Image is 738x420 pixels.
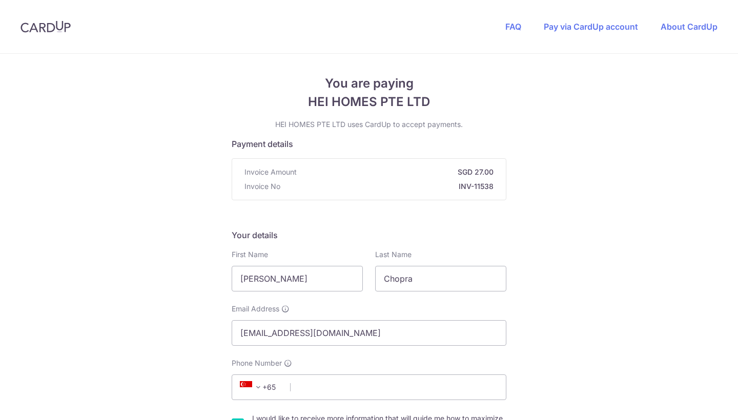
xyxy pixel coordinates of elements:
input: Email address [232,320,506,346]
span: Invoice Amount [244,167,297,177]
span: Invoice No [244,181,280,192]
label: Last Name [375,249,412,260]
label: First Name [232,249,268,260]
p: HEI HOMES PTE LTD uses CardUp to accept payments. [232,119,506,130]
span: Email Address [232,304,279,314]
span: Phone Number [232,358,282,368]
h5: Your details [232,229,506,241]
span: HEI HOMES PTE LTD [232,93,506,111]
a: FAQ [505,22,521,32]
img: CardUp [20,20,71,33]
strong: INV-11538 [284,181,494,192]
iframe: Opens a widget where you can find more information [672,389,728,415]
h5: Payment details [232,138,506,150]
span: You are paying [232,74,506,93]
strong: SGD 27.00 [301,167,494,177]
span: +65 [240,381,264,393]
a: Pay via CardUp account [544,22,638,32]
input: Last name [375,266,506,291]
a: About CardUp [661,22,717,32]
span: +65 [237,381,283,393]
input: First name [232,266,363,291]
